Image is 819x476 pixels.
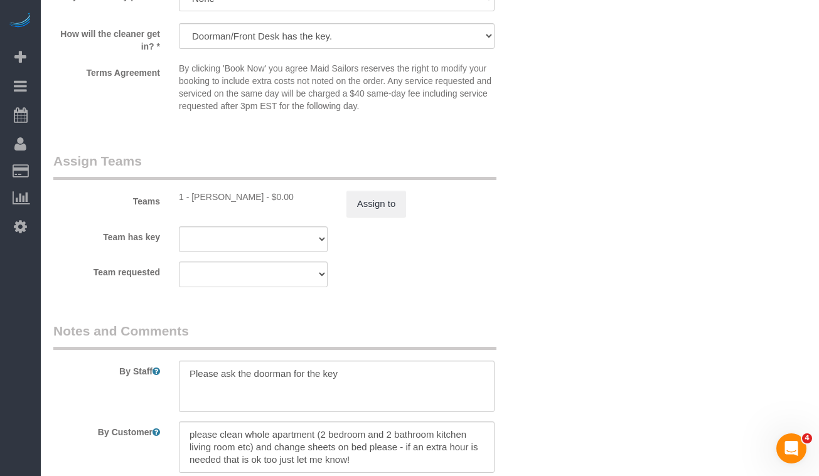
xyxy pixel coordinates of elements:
div: 0 hours x $17.00/hour [179,191,328,203]
label: Team requested [44,262,169,278]
label: Team has key [44,226,169,243]
label: How will the cleaner get in? * [44,23,169,53]
label: By Staff [44,361,169,378]
legend: Notes and Comments [53,322,496,350]
label: By Customer [44,421,169,438]
legend: Assign Teams [53,152,496,180]
button: Assign to [346,191,407,217]
label: Terms Agreement [44,62,169,79]
span: 4 [802,433,812,443]
label: Teams [44,191,169,208]
iframe: Intercom live chat [776,433,806,463]
img: Automaid Logo [8,13,33,30]
p: By clicking 'Book Now' you agree Maid Sailors reserves the right to modify your booking to includ... [179,62,495,112]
